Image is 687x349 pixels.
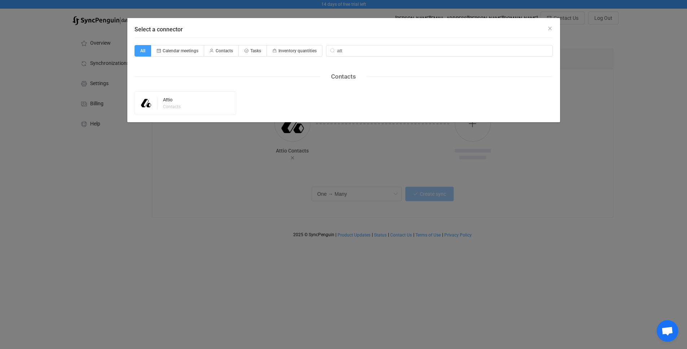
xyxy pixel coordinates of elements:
[163,105,181,109] div: Contacts
[657,320,678,342] div: Open chat
[135,97,158,109] img: attio.png
[127,18,560,122] div: Select a connector
[135,26,183,33] span: Select a connector
[547,25,553,32] button: Close
[320,71,367,82] div: Contacts
[163,97,182,105] div: Attio
[326,45,553,57] input: Search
